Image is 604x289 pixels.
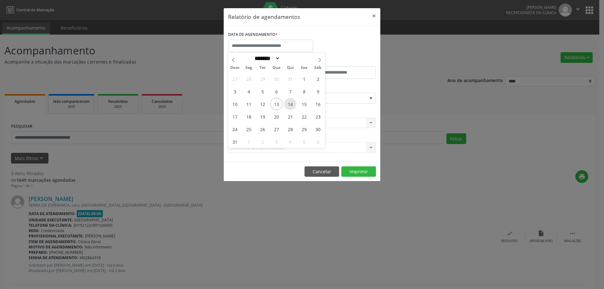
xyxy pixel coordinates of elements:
span: Agosto 12, 2025 [256,98,269,110]
span: Agosto 18, 2025 [243,110,255,123]
span: Agosto 28, 2025 [284,123,296,135]
span: Agosto 25, 2025 [243,123,255,135]
span: Agosto 26, 2025 [256,123,269,135]
span: Agosto 21, 2025 [284,110,296,123]
span: Agosto 17, 2025 [229,110,241,123]
span: Sáb [311,66,325,70]
span: Agosto 11, 2025 [243,98,255,110]
label: DATA DE AGENDAMENTO [228,30,277,40]
span: Dom [228,66,242,70]
span: Agosto 29, 2025 [298,123,310,135]
span: Agosto 22, 2025 [298,110,310,123]
span: Agosto 1, 2025 [298,73,310,85]
span: Agosto 7, 2025 [284,85,296,97]
span: Agosto 27, 2025 [270,123,282,135]
span: Sex [297,66,311,70]
span: Agosto 4, 2025 [243,85,255,97]
span: Julho 31, 2025 [284,73,296,85]
span: Qua [270,66,283,70]
span: Agosto 6, 2025 [270,85,282,97]
button: Cancelar [305,166,339,177]
span: Julho 29, 2025 [256,73,269,85]
h5: Relatório de agendamentos [228,13,300,21]
span: Agosto 16, 2025 [312,98,324,110]
button: Imprimir [341,166,376,177]
span: Agosto 31, 2025 [229,136,241,148]
label: ATÉ [304,57,376,66]
span: Agosto 23, 2025 [312,110,324,123]
span: Setembro 5, 2025 [298,136,310,148]
span: Setembro 3, 2025 [270,136,282,148]
span: Agosto 13, 2025 [270,98,282,110]
span: Agosto 19, 2025 [256,110,269,123]
input: Year [280,55,301,62]
span: Agosto 15, 2025 [298,98,310,110]
span: Agosto 24, 2025 [229,123,241,135]
span: Setembro 1, 2025 [243,136,255,148]
span: Agosto 9, 2025 [312,85,324,97]
span: Setembro 2, 2025 [256,136,269,148]
button: Close [368,8,380,24]
span: Seg [242,66,256,70]
span: Agosto 8, 2025 [298,85,310,97]
span: Agosto 5, 2025 [256,85,269,97]
span: Agosto 10, 2025 [229,98,241,110]
span: Setembro 6, 2025 [312,136,324,148]
span: Julho 30, 2025 [270,73,282,85]
span: Setembro 4, 2025 [284,136,296,148]
span: Ter [256,66,270,70]
span: Julho 28, 2025 [243,73,255,85]
span: Agosto 2, 2025 [312,73,324,85]
span: Agosto 14, 2025 [284,98,296,110]
span: Qui [283,66,297,70]
span: Julho 27, 2025 [229,73,241,85]
span: Agosto 30, 2025 [312,123,324,135]
select: Month [252,55,280,62]
span: Agosto 3, 2025 [229,85,241,97]
span: Agosto 20, 2025 [270,110,282,123]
